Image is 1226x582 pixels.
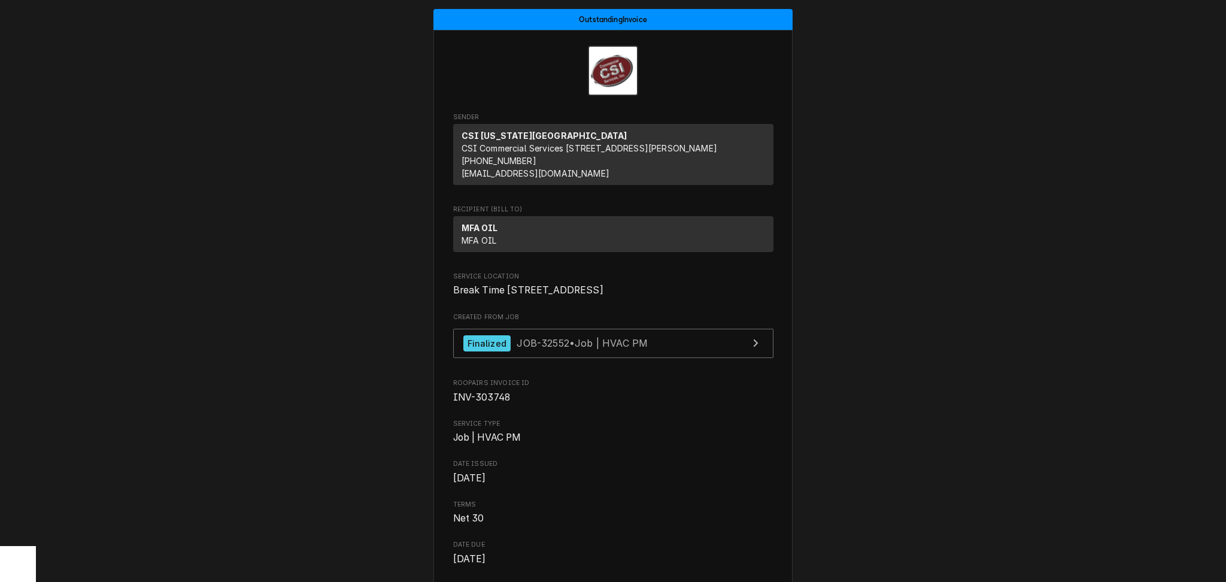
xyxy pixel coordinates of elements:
[588,46,638,96] img: Logo
[453,459,773,469] span: Date Issued
[453,419,773,445] div: Service Type
[453,272,773,298] div: Service Location
[453,284,603,296] span: Break Time [STREET_ADDRESS]
[462,223,498,233] strong: MFA OIL
[579,16,647,23] span: Outstanding Invoice
[453,205,773,257] div: Invoice Recipient
[453,392,511,403] span: INV-303748
[453,472,486,484] span: [DATE]
[453,540,773,566] div: Date Due
[453,124,773,190] div: Sender
[453,113,773,190] div: Invoice Sender
[453,432,521,443] span: Job | HVAC PM
[453,511,773,526] span: Terms
[453,431,773,445] span: Service Type
[463,335,511,351] div: Finalized
[453,113,773,122] span: Sender
[453,124,773,185] div: Sender
[453,283,773,298] span: Service Location
[453,313,773,364] div: Created From Job
[462,235,497,245] span: MFA OIL
[453,378,773,388] span: Roopairs Invoice ID
[462,143,717,153] span: CSI Commercial Services [STREET_ADDRESS][PERSON_NAME]
[453,216,773,252] div: Recipient (Bill To)
[462,168,609,178] a: [EMAIL_ADDRESS][DOMAIN_NAME]
[453,540,773,550] span: Date Due
[453,471,773,486] span: Date Issued
[453,513,484,524] span: Net 30
[453,459,773,485] div: Date Issued
[517,337,648,349] span: JOB-32552 • Job | HVAC PM
[462,131,627,141] strong: CSI [US_STATE][GEOGRAPHIC_DATA]
[453,419,773,429] span: Service Type
[453,205,773,214] span: Recipient (Bill To)
[453,500,773,526] div: Terms
[453,390,773,405] span: Roopairs Invoice ID
[453,272,773,281] span: Service Location
[453,378,773,404] div: Roopairs Invoice ID
[453,313,773,322] span: Created From Job
[453,329,773,358] a: View Job
[453,552,773,566] span: Date Due
[453,500,773,510] span: Terms
[453,216,773,257] div: Recipient (Bill To)
[462,156,536,166] a: [PHONE_NUMBER]
[453,553,486,565] span: [DATE]
[433,9,793,30] div: Status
